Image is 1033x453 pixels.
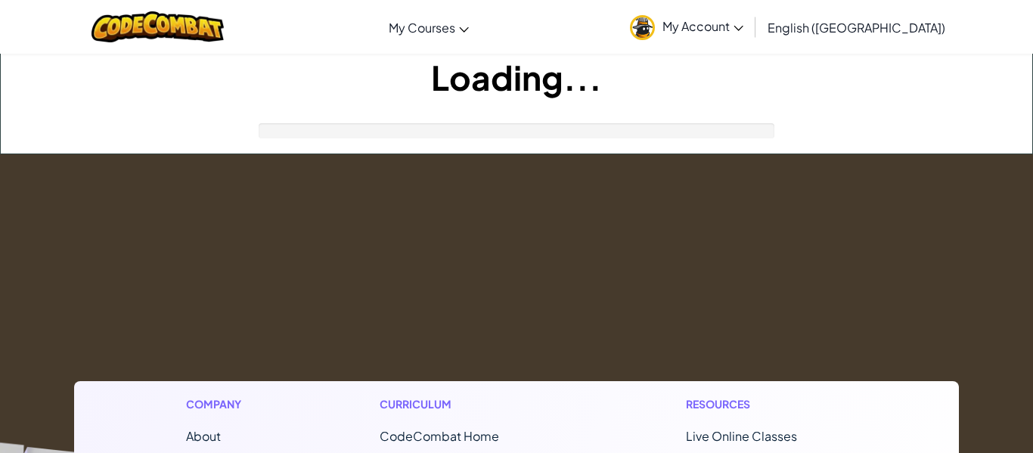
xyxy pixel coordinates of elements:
h1: Resources [686,396,847,412]
img: CodeCombat logo [92,11,224,42]
img: avatar [630,15,655,40]
span: CodeCombat Home [380,428,499,444]
a: English ([GEOGRAPHIC_DATA]) [760,7,953,48]
h1: Company [186,396,256,412]
a: About [186,428,221,444]
a: My Courses [381,7,476,48]
span: English ([GEOGRAPHIC_DATA]) [768,20,945,36]
span: My Courses [389,20,455,36]
a: My Account [622,3,751,51]
h1: Loading... [1,54,1032,101]
h1: Curriculum [380,396,563,412]
a: Live Online Classes [686,428,797,444]
span: My Account [662,18,743,34]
